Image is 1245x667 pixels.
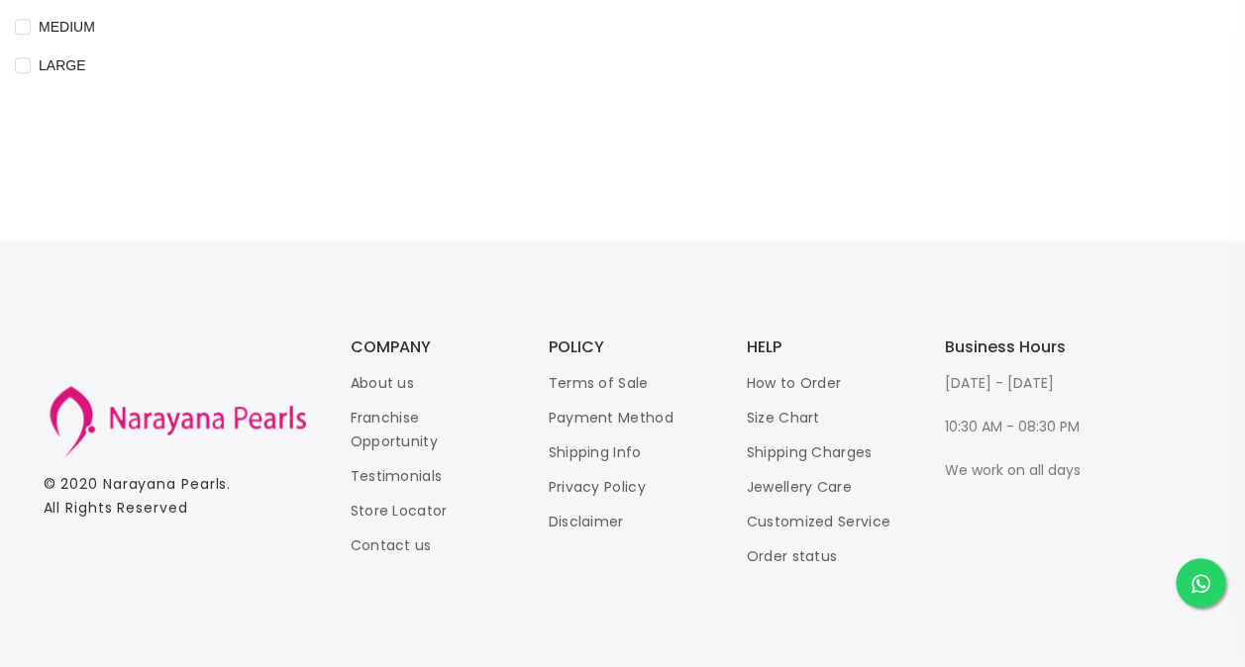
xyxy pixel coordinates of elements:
[549,339,707,355] h3: POLICY
[351,535,432,555] a: Contact us
[44,472,311,520] p: © 2020 . All Rights Reserved
[747,442,873,462] a: Shipping Charges
[549,408,674,428] a: Payment Method
[747,373,842,393] a: How to Order
[747,477,852,497] a: Jewellery Care
[945,458,1103,482] p: We work on all days
[549,442,642,462] a: Shipping Info
[351,373,414,393] a: About us
[31,16,103,38] span: MEDIUM
[945,339,1103,355] h3: Business Hours
[747,408,820,428] a: Size Chart
[351,466,443,486] a: Testimonials
[549,373,649,393] a: Terms of Sale
[549,477,646,497] a: Privacy Policy
[945,415,1103,438] p: 10:30 AM - 08:30 PM
[103,474,228,494] a: Narayana Pearls
[351,501,448,521] a: Store Locator
[31,54,93,76] span: LARGE
[945,371,1103,395] p: [DATE] - [DATE]
[351,339,509,355] h3: COMPANY
[549,512,624,531] a: Disclaimer
[351,408,438,451] a: Franchise Opportunity
[747,546,838,566] a: Order status
[747,339,905,355] h3: HELP
[747,512,890,531] a: Customized Service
